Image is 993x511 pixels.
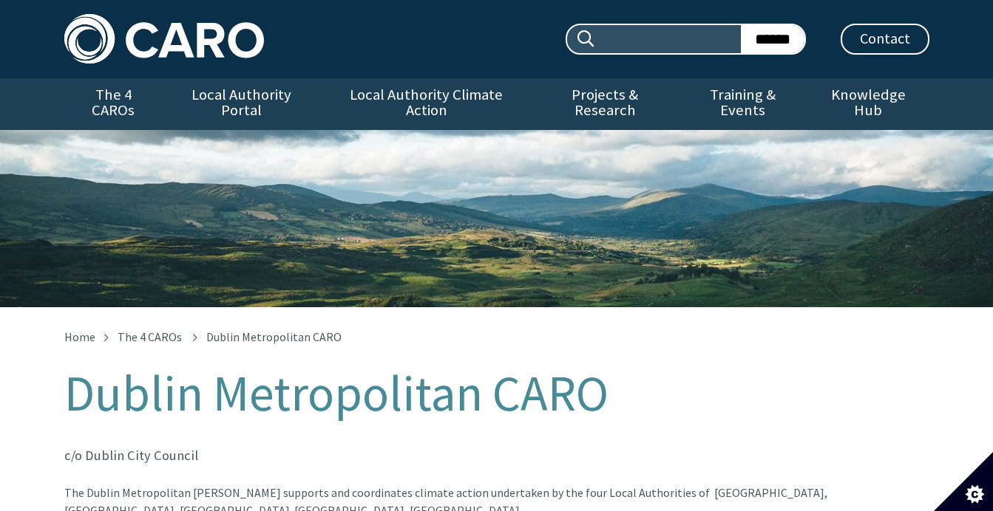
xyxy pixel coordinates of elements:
[807,78,929,130] a: Knowledge Hub
[163,78,321,130] a: Local Authority Portal
[321,78,532,130] a: Local Authority Climate Action
[64,329,95,344] a: Home
[64,14,264,64] img: Caro logo
[532,78,678,130] a: Projects & Research
[118,329,182,344] a: The 4 CAROs
[934,452,993,511] button: Set cookie preferences
[841,24,929,55] a: Contact
[206,329,342,344] span: Dublin Metropolitan CARO
[678,78,807,130] a: Training & Events
[64,78,163,130] a: The 4 CAROs
[64,445,929,466] p: c/o Dublin City Council
[64,366,929,421] h1: Dublin Metropolitan CARO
